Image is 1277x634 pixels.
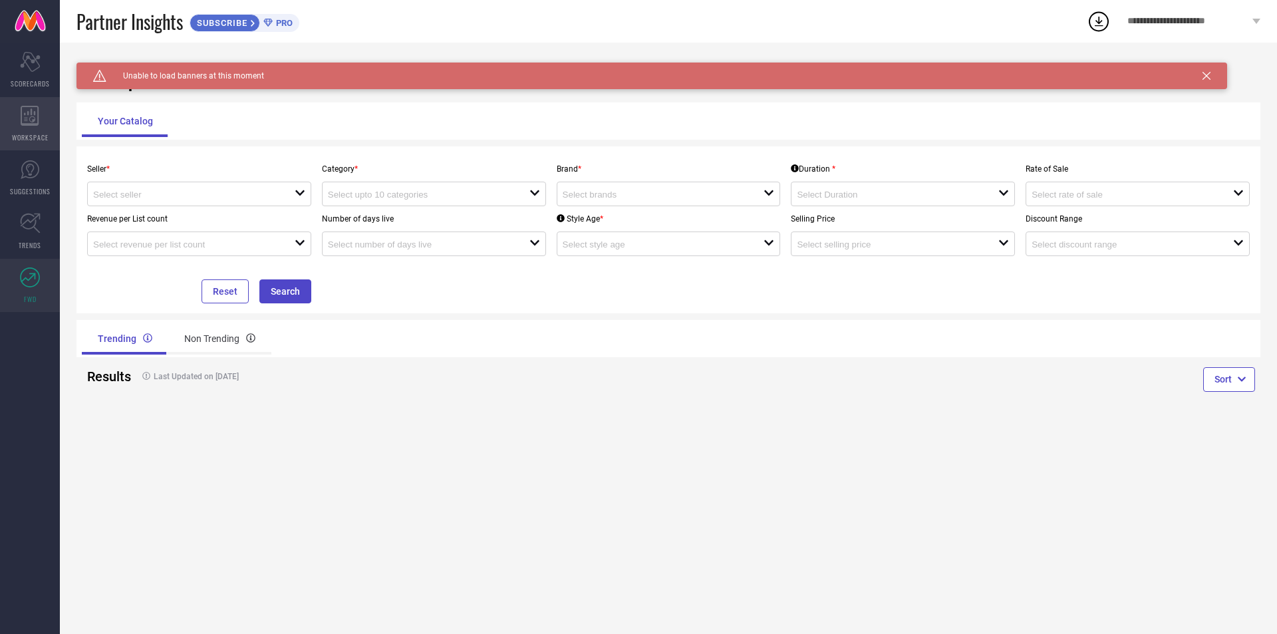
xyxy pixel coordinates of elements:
span: Unable to load banners at this moment [106,71,264,80]
input: Select Duration [797,190,978,200]
a: SUBSCRIBEPRO [190,11,299,32]
input: Select seller [93,190,275,200]
span: Partner Insights [76,8,183,35]
div: Style Age [557,214,603,224]
input: Select discount range [1032,239,1213,249]
p: Brand [557,164,781,174]
span: PRO [273,18,293,28]
p: Rate of Sale [1026,164,1250,174]
input: Select upto 10 categories [328,190,509,200]
div: Non Trending [168,323,271,355]
p: Number of days live [322,214,546,224]
button: Reset [202,279,249,303]
div: Open download list [1087,9,1111,33]
p: Category [322,164,546,174]
p: Selling Price [791,214,1015,224]
input: Select brands [563,190,744,200]
span: SCORECARDS [11,79,50,88]
h2: Results [87,369,125,385]
button: Search [259,279,311,303]
div: Duration [791,164,835,174]
input: Select selling price [797,239,978,249]
input: Select revenue per list count [93,239,275,249]
p: Seller [87,164,311,174]
p: Discount Range [1026,214,1250,224]
input: Select number of days live [328,239,509,249]
button: Sort [1203,367,1255,391]
span: WORKSPACE [12,132,49,142]
p: Revenue per List count [87,214,311,224]
input: Select rate of sale [1032,190,1213,200]
h4: Last Updated on [DATE] [136,372,609,381]
span: SUBSCRIBE [190,18,251,28]
span: TRENDS [19,240,41,250]
span: SUGGESTIONS [10,186,51,196]
div: Trending [82,323,168,355]
div: Your Catalog [82,105,169,137]
input: Select style age [563,239,744,249]
span: FWD [24,294,37,304]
